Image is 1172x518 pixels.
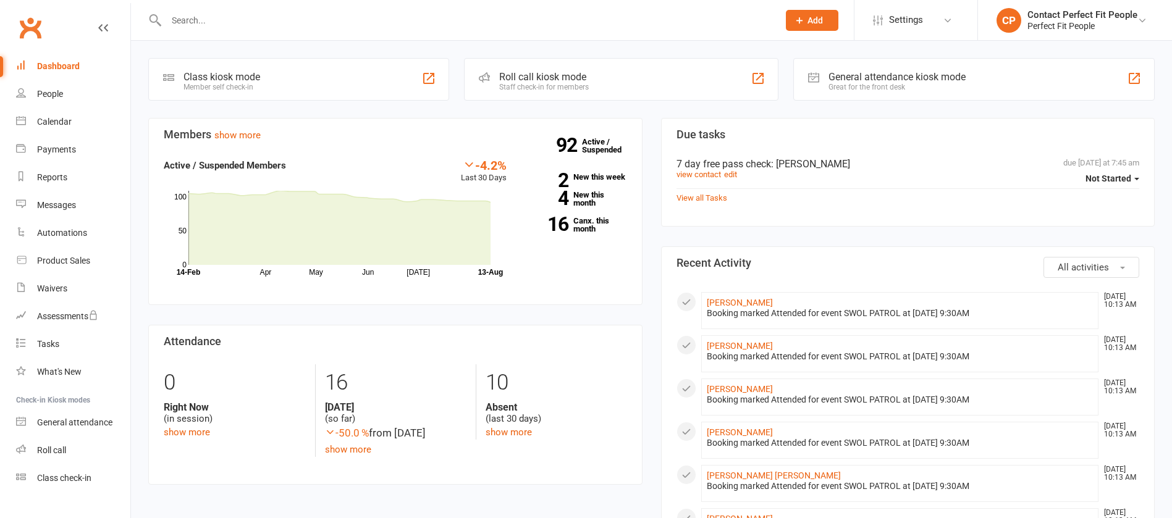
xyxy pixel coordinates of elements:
a: show more [486,427,532,438]
a: [PERSON_NAME] [707,341,773,351]
div: Contact Perfect Fit People [1027,9,1137,20]
a: Messages [16,191,130,219]
a: 2New this week [525,173,627,181]
a: Roll call [16,437,130,464]
strong: Active / Suspended Members [164,160,286,171]
a: 16Canx. this month [525,217,627,233]
div: Staff check-in for members [499,83,589,91]
div: Roll call kiosk mode [499,71,589,83]
div: Roll call [37,445,66,455]
a: 92Active / Suspended [582,128,636,163]
span: Settings [889,6,923,34]
div: CP [997,8,1021,33]
div: Assessments [37,311,98,321]
span: Add [807,15,823,25]
time: [DATE] 10:13 AM [1098,379,1139,395]
a: Payments [16,136,130,164]
a: 4New this month [525,191,627,207]
strong: Absent [486,401,627,413]
time: [DATE] 10:13 AM [1098,422,1139,438]
button: Not Started [1086,167,1139,190]
a: show more [325,444,371,455]
div: Product Sales [37,256,90,265]
strong: 4 [525,189,568,207]
div: Perfect Fit People [1027,20,1137,31]
a: Reports [16,164,130,191]
button: Add [786,10,838,31]
time: [DATE] 10:13 AM [1098,336,1139,352]
div: Booking marked Attended for event SWOL PATROL at [DATE] 9:30AM [707,438,1094,448]
div: Automations [37,228,87,238]
h3: Recent Activity [677,257,1140,269]
h3: Attendance [164,335,627,348]
div: (so far) [325,401,466,425]
div: 10 [486,364,627,401]
div: Calendar [37,117,72,127]
div: General attendance [37,417,112,427]
a: view contact [677,170,721,179]
strong: 2 [525,171,568,190]
div: People [37,89,63,99]
h3: Members [164,128,627,141]
strong: Right Now [164,401,306,413]
a: show more [164,427,210,438]
div: Messages [37,200,76,210]
div: Dashboard [37,61,80,71]
strong: [DATE] [325,401,466,413]
div: 7 day free pass check [677,158,1140,170]
a: [PERSON_NAME] [707,298,773,307]
a: Class kiosk mode [16,464,130,492]
div: Payments [37,144,76,154]
a: General attendance kiosk mode [16,409,130,437]
div: (in session) [164,401,306,425]
a: Assessments [16,303,130,330]
div: 0 [164,364,306,401]
span: All activities [1058,262,1109,273]
a: Clubworx [15,12,46,43]
span: -50.0 % [325,427,369,439]
a: Dashboard [16,52,130,80]
div: What's New [37,367,82,377]
time: [DATE] 10:13 AM [1098,293,1139,309]
div: from [DATE] [325,425,466,441]
div: -4.2% [461,158,507,172]
div: Last 30 Days [461,158,507,185]
a: Product Sales [16,247,130,275]
strong: 16 [525,215,568,233]
a: People [16,80,130,108]
a: [PERSON_NAME] [707,427,773,437]
span: : [PERSON_NAME] [771,158,850,170]
a: What's New [16,358,130,386]
a: Waivers [16,275,130,303]
div: General attendance kiosk mode [828,71,966,83]
a: [PERSON_NAME] [707,384,773,394]
div: Great for the front desk [828,83,966,91]
div: 16 [325,364,466,401]
span: Not Started [1086,173,1131,183]
a: View all Tasks [677,193,727,203]
div: Member self check-in [183,83,260,91]
a: Automations [16,219,130,247]
div: Class check-in [37,473,91,483]
div: Waivers [37,283,67,293]
input: Search... [162,12,770,29]
a: show more [214,130,261,141]
a: Tasks [16,330,130,358]
a: [PERSON_NAME] [PERSON_NAME] [707,470,841,480]
strong: 92 [556,136,582,154]
button: All activities [1043,257,1139,278]
div: Booking marked Attended for event SWOL PATROL at [DATE] 9:30AM [707,395,1094,405]
div: (last 30 days) [486,401,627,425]
time: [DATE] 10:13 AM [1098,466,1139,482]
h3: Due tasks [677,128,1140,141]
div: Reports [37,172,67,182]
div: Class kiosk mode [183,71,260,83]
div: Tasks [37,339,59,349]
a: Calendar [16,108,130,136]
div: Booking marked Attended for event SWOL PATROL at [DATE] 9:30AM [707,351,1094,362]
div: Booking marked Attended for event SWOL PATROL at [DATE] 9:30AM [707,481,1094,491]
a: edit [724,170,737,179]
div: Booking marked Attended for event SWOL PATROL at [DATE] 9:30AM [707,308,1094,319]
